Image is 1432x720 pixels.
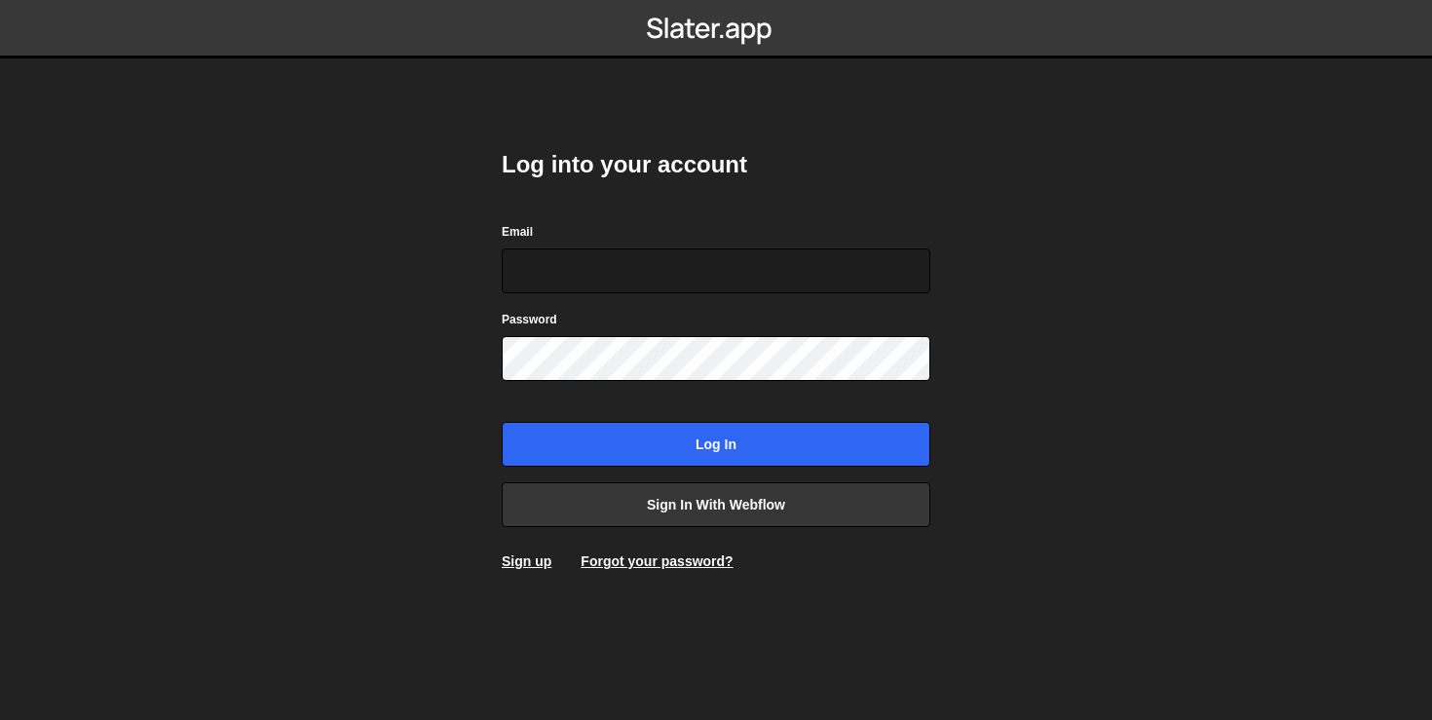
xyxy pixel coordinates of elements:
[502,222,533,242] label: Email
[502,553,551,569] a: Sign up
[502,149,930,180] h2: Log into your account
[502,482,930,527] a: Sign in with Webflow
[502,310,557,329] label: Password
[502,422,930,467] input: Log in
[581,553,733,569] a: Forgot your password?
